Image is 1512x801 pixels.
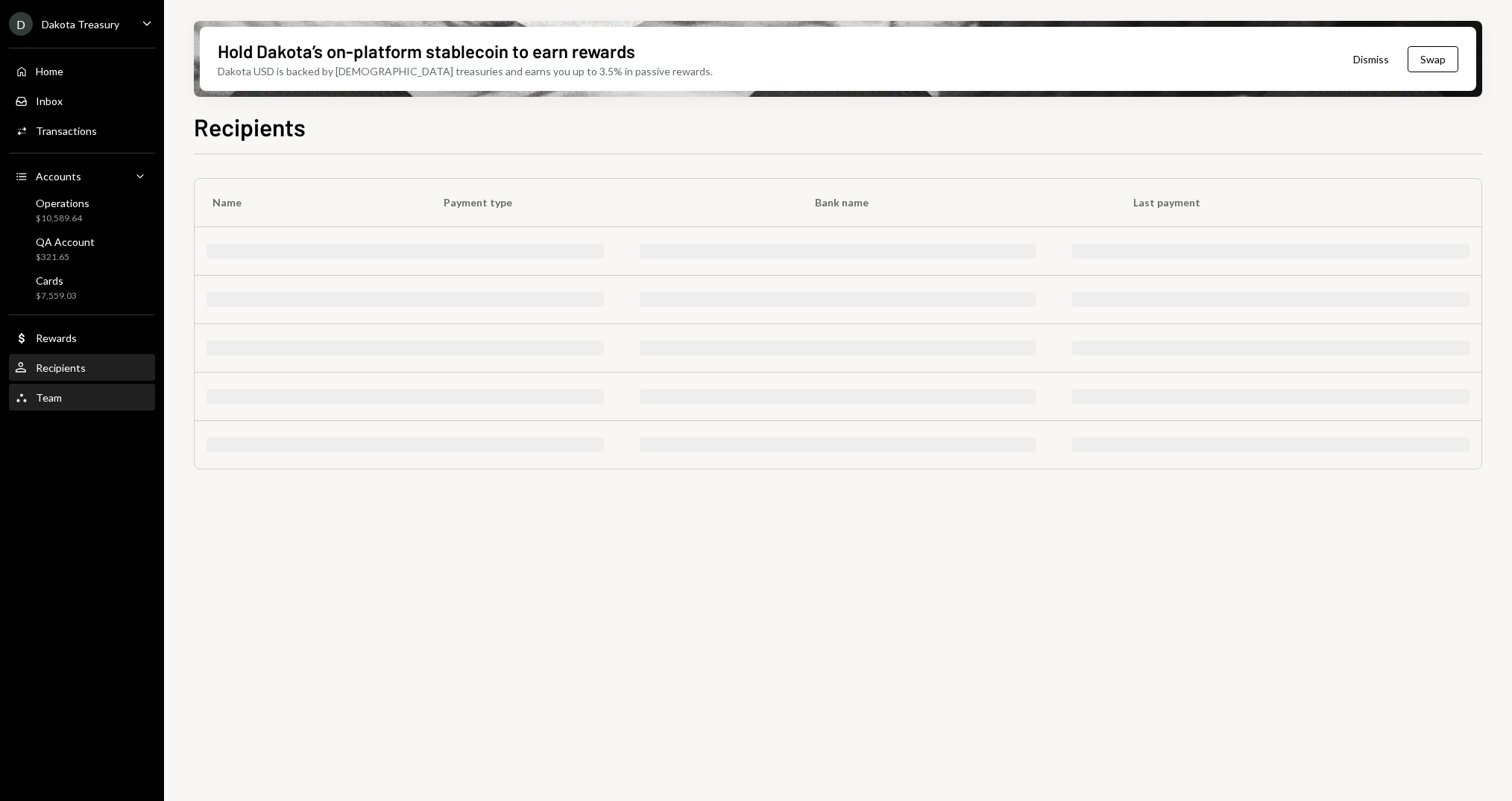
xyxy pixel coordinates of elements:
[36,124,97,137] div: Transactions
[9,231,155,267] a: QA Account$321.65
[36,332,77,344] div: Rewards
[36,95,63,107] div: Inbox
[218,63,713,79] div: Dakota USD is backed by [DEMOGRAPHIC_DATA] treasuries and earns you up to 3.5% in passive rewards.
[9,324,155,351] a: Rewards
[9,117,155,144] a: Transactions
[42,18,119,31] div: Dakota Treasury
[1115,179,1481,227] th: Last payment
[1335,42,1408,77] button: Dismiss
[9,270,155,305] a: Cards$7,559.03
[36,212,89,225] div: $10,589.64
[36,170,81,183] div: Accounts
[36,65,63,77] div: Home
[9,57,155,84] a: Home
[426,179,797,227] th: Payment type
[36,290,77,303] div: $7,559.03
[9,162,155,189] a: Accounts
[9,87,155,114] a: Inbox
[36,197,89,209] div: Operations
[36,391,62,404] div: Team
[36,361,86,374] div: Recipients
[36,235,95,248] div: QA Account
[36,251,95,264] div: $321.65
[194,112,306,142] h1: Recipients
[9,192,155,228] a: Operations$10,589.64
[9,354,155,381] a: Recipients
[195,179,426,227] th: Name
[9,12,33,36] div: D
[797,179,1115,227] th: Bank name
[9,384,155,411] a: Team
[36,274,77,287] div: Cards
[1408,46,1458,72] button: Swap
[218,39,635,63] div: Hold Dakota’s on-platform stablecoin to earn rewards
